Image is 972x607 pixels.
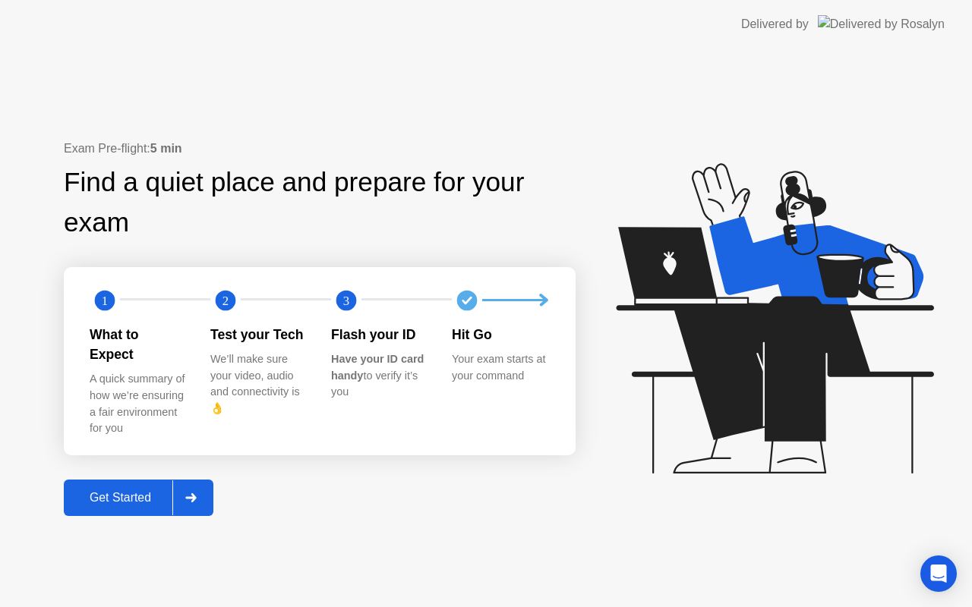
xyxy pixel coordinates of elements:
text: 2 [222,293,229,307]
div: Get Started [68,491,172,505]
div: Your exam starts at your command [452,351,548,384]
div: What to Expect [90,325,186,365]
div: to verify it’s you [331,351,428,401]
div: Exam Pre-flight: [64,140,576,158]
b: Have your ID card handy [331,353,424,382]
div: We’ll make sure your video, audio and connectivity is 👌 [210,351,307,417]
img: Delivered by Rosalyn [818,15,945,33]
button: Get Started [64,480,213,516]
div: A quick summary of how we’re ensuring a fair environment for you [90,371,186,436]
div: Flash your ID [331,325,428,344]
b: 5 min [150,142,182,155]
div: Open Intercom Messenger [920,555,957,592]
div: Hit Go [452,325,548,344]
div: Delivered by [741,15,809,33]
text: 3 [343,293,349,307]
div: Find a quiet place and prepare for your exam [64,162,576,243]
text: 1 [102,293,108,307]
div: Test your Tech [210,325,307,344]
